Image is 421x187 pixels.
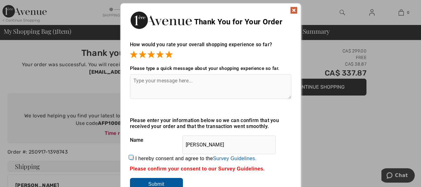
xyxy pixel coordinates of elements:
label: I hereby consent and agree to the [135,156,256,161]
div: How would you rate your overall shopping experience so far? [130,35,291,59]
img: Thank You for Your Order [130,10,192,31]
span: Thank You for Your Order [194,17,282,26]
div: Please type a quick message about your shopping experience so far. [130,66,291,71]
div: Please enter your information below so we can confirm that you received your order and that the t... [130,117,291,129]
img: x [290,7,298,14]
span: Chat [14,4,26,10]
div: Please confirm your consent to our Survey Guidelines. [130,166,291,172]
a: Survey Guidelines. [213,156,256,161]
div: Name [130,132,291,148]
